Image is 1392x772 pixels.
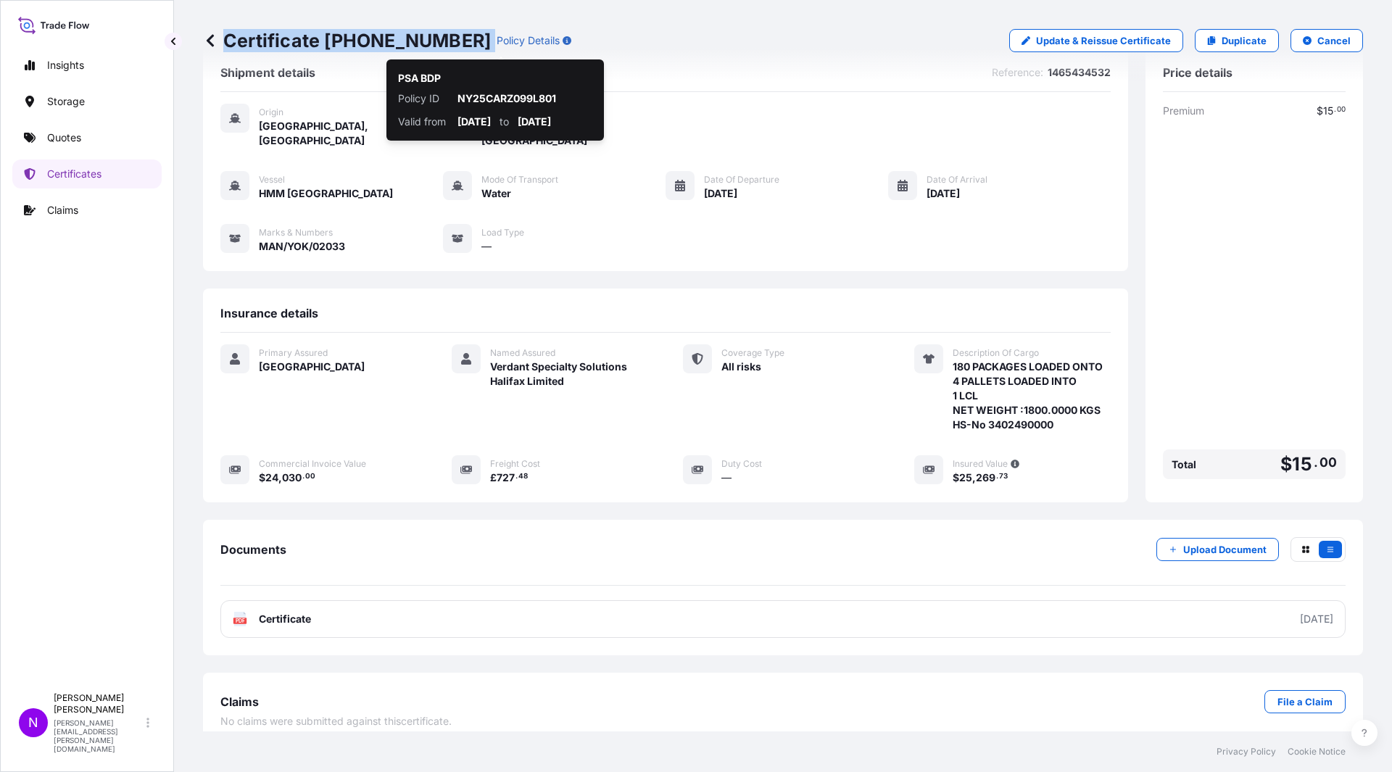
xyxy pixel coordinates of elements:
span: Description Of Cargo [953,347,1039,359]
p: NY25CARZ099L801 [457,91,592,106]
span: Load Type [481,227,524,238]
span: Certificate [259,612,311,626]
p: [PERSON_NAME][EMAIL_ADDRESS][PERSON_NAME][DOMAIN_NAME] [54,718,144,753]
p: [DATE] [457,115,491,129]
span: Verdant Specialty Solutions Halifax Limited [490,360,648,389]
span: Water [481,186,511,201]
span: $ [1317,106,1323,116]
p: Policy Details [497,33,560,48]
p: Update & Reissue Certificate [1036,33,1171,48]
p: [DATE] [518,115,551,129]
span: . [996,474,998,479]
span: $ [1280,455,1292,473]
span: N [28,715,38,730]
span: Premium [1163,104,1204,118]
p: Policy ID [398,91,449,106]
p: to [500,115,509,129]
span: — [721,470,732,485]
span: , [972,473,976,483]
span: 00 [1337,107,1346,112]
span: Insured Value [953,458,1008,470]
p: File a Claim [1277,694,1333,709]
a: Quotes [12,123,162,152]
span: Insurance details [220,306,318,320]
span: 030 [282,473,302,483]
a: File a Claim [1264,690,1346,713]
span: 180 PACKAGES LOADED ONTO 4 PALLETS LOADED INTO 1 LCL NET WEIGHT :1800.0000 KGS HS-No 3402490000 [953,360,1103,432]
span: 24 [265,473,278,483]
span: Primary Assured [259,347,328,359]
a: PDFCertificate[DATE] [220,600,1346,638]
span: [DATE] [927,186,960,201]
span: 269 [976,473,995,483]
a: Insights [12,51,162,80]
span: Commercial Invoice Value [259,458,366,470]
text: PDF [236,618,245,623]
span: Named Assured [490,347,555,359]
span: $ [953,473,959,483]
span: . [1334,107,1336,112]
p: Upload Document [1183,542,1267,557]
p: Storage [47,94,85,109]
p: PSA BDP [398,71,441,86]
span: . [302,474,304,479]
span: HMM [GEOGRAPHIC_DATA] [259,186,393,201]
span: 73 [999,474,1008,479]
span: 25 [959,473,972,483]
p: Certificates [47,167,101,181]
span: Vessel [259,174,285,186]
span: . [515,474,518,479]
span: No claims were submitted against this certificate . [220,714,452,729]
p: Duplicate [1222,33,1267,48]
div: [DATE] [1300,612,1333,626]
span: [DATE] [704,186,737,201]
span: [GEOGRAPHIC_DATA], [GEOGRAPHIC_DATA] [259,119,443,148]
a: Cookie Notice [1288,746,1346,758]
span: Marks & Numbers [259,227,333,238]
span: £ [490,473,497,483]
span: Claims [220,694,259,709]
span: Date of Departure [704,174,779,186]
span: 00 [305,474,315,479]
a: Storage [12,87,162,116]
p: [PERSON_NAME] [PERSON_NAME] [54,692,144,715]
span: 15 [1323,106,1333,116]
span: 727 [497,473,515,483]
span: , [278,473,282,483]
button: Upload Document [1156,538,1279,561]
span: 00 [1319,458,1337,467]
a: Claims [12,196,162,225]
p: Insights [47,58,84,72]
span: 15 [1292,455,1312,473]
span: All risks [721,360,761,374]
span: 48 [518,474,528,479]
span: $ [259,473,265,483]
span: Date of Arrival [927,174,987,186]
span: Coverage Type [721,347,784,359]
a: Duplicate [1195,29,1279,52]
span: — [481,239,492,254]
p: Valid from [398,115,449,129]
a: Update & Reissue Certificate [1009,29,1183,52]
p: Quotes [47,130,81,145]
span: Duty Cost [721,458,762,470]
a: Certificates [12,159,162,188]
span: Freight Cost [490,458,540,470]
span: Origin [259,107,283,118]
span: Mode of Transport [481,174,558,186]
span: . [1314,458,1318,467]
p: Certificate [PHONE_NUMBER] [203,29,491,52]
span: Documents [220,542,286,557]
button: Cancel [1290,29,1363,52]
p: Claims [47,203,78,217]
a: Privacy Policy [1217,746,1276,758]
span: MAN/YOK/02033 [259,239,345,254]
span: [GEOGRAPHIC_DATA] [259,360,365,374]
span: Total [1172,457,1196,472]
p: Cancel [1317,33,1351,48]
